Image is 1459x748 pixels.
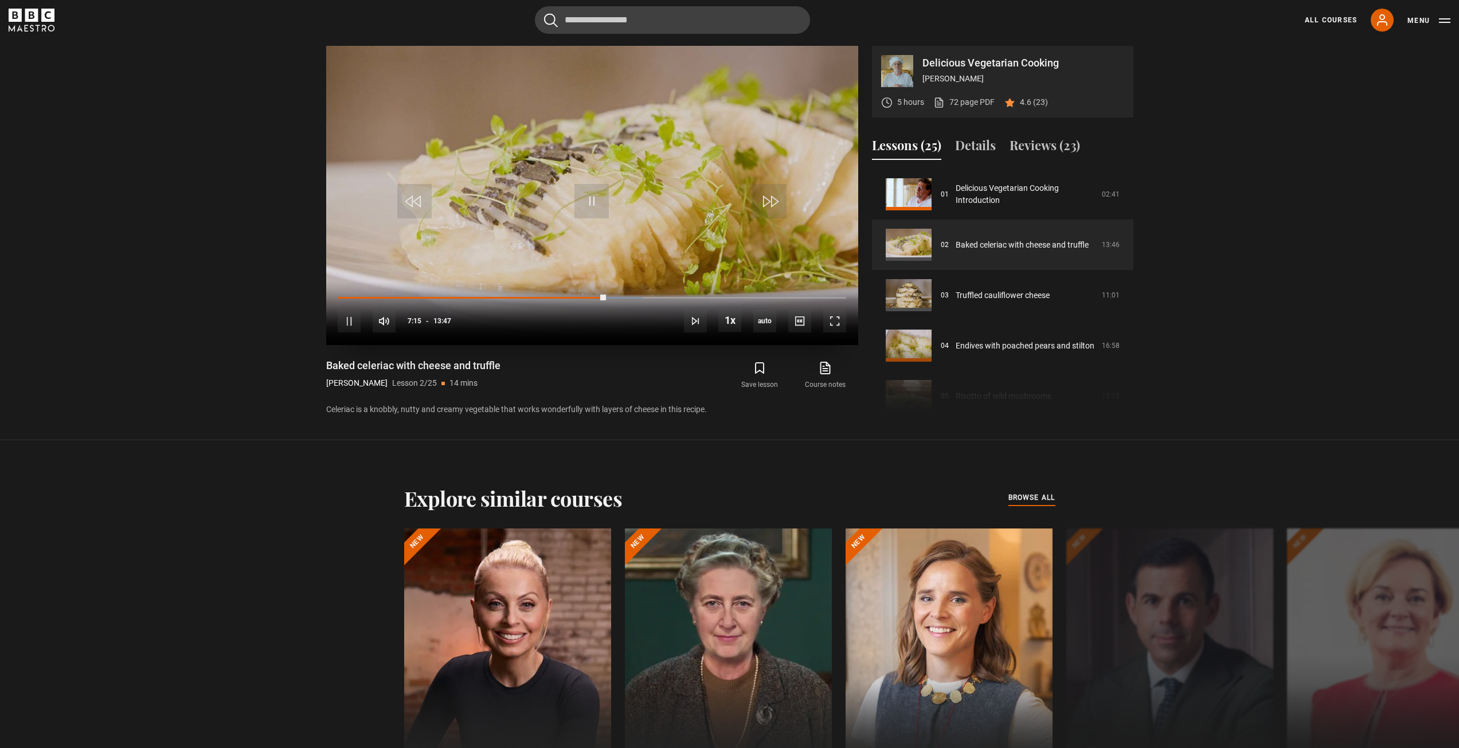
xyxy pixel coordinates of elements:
[922,73,1124,85] p: [PERSON_NAME]
[922,58,1124,68] p: Delicious Vegetarian Cooking
[955,136,996,160] button: Details
[408,311,421,331] span: 7:15
[326,359,500,373] h1: Baked celeriac with cheese and truffle
[897,96,924,108] p: 5 hours
[1407,15,1450,26] button: Toggle navigation
[684,310,707,332] button: Next Lesson
[727,359,792,392] button: Save lesson
[1020,96,1048,108] p: 4.6 (23)
[373,310,396,332] button: Mute
[1008,492,1055,503] span: browse all
[535,6,810,34] input: Search
[792,359,858,392] a: Course notes
[956,182,1095,206] a: Delicious Vegetarian Cooking Introduction
[788,310,811,332] button: Captions
[338,310,361,332] button: Pause
[1305,15,1357,25] a: All Courses
[326,377,388,389] p: [PERSON_NAME]
[544,13,558,28] button: Submit the search query
[326,404,858,416] p: Celeriac is a knobbly, nutty and creamy vegetable that works wonderfully with layers of cheese in...
[956,239,1089,251] a: Baked celeriac with cheese and truffle
[956,340,1094,352] a: Endives with poached pears and stilton
[753,310,776,332] div: Current quality: 720p
[872,136,941,160] button: Lessons (25)
[823,310,846,332] button: Fullscreen
[1010,136,1080,160] button: Reviews (23)
[9,9,54,32] svg: BBC Maestro
[338,297,846,299] div: Progress Bar
[956,289,1050,301] a: Truffled cauliflower cheese
[449,377,478,389] p: 14 mins
[426,317,429,325] span: -
[326,46,858,345] video-js: Video Player
[392,377,437,389] p: Lesson 2/25
[933,96,995,108] a: 72 page PDF
[1008,492,1055,504] a: browse all
[718,309,741,332] button: Playback Rate
[404,486,623,510] h2: Explore similar courses
[753,310,776,332] span: auto
[433,311,451,331] span: 13:47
